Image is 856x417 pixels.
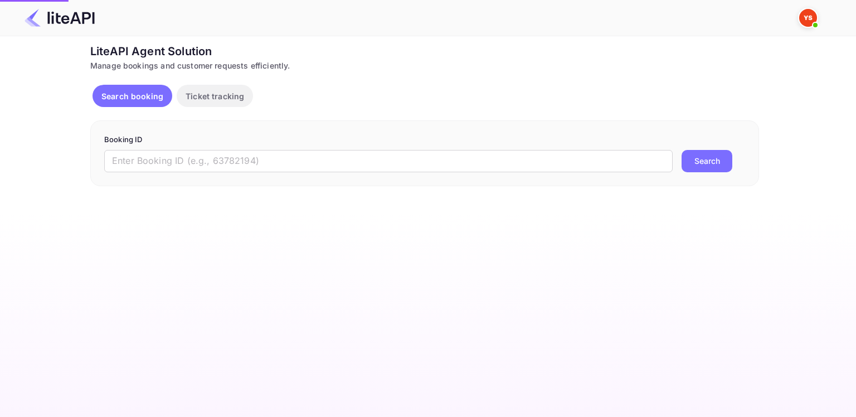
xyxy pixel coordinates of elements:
[186,90,244,102] p: Ticket tracking
[104,134,745,146] p: Booking ID
[90,43,759,60] div: LiteAPI Agent Solution
[101,90,163,102] p: Search booking
[799,9,817,27] img: Yandex Support
[90,60,759,71] div: Manage bookings and customer requests efficiently.
[682,150,732,172] button: Search
[104,150,673,172] input: Enter Booking ID (e.g., 63782194)
[25,9,95,27] img: LiteAPI Logo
